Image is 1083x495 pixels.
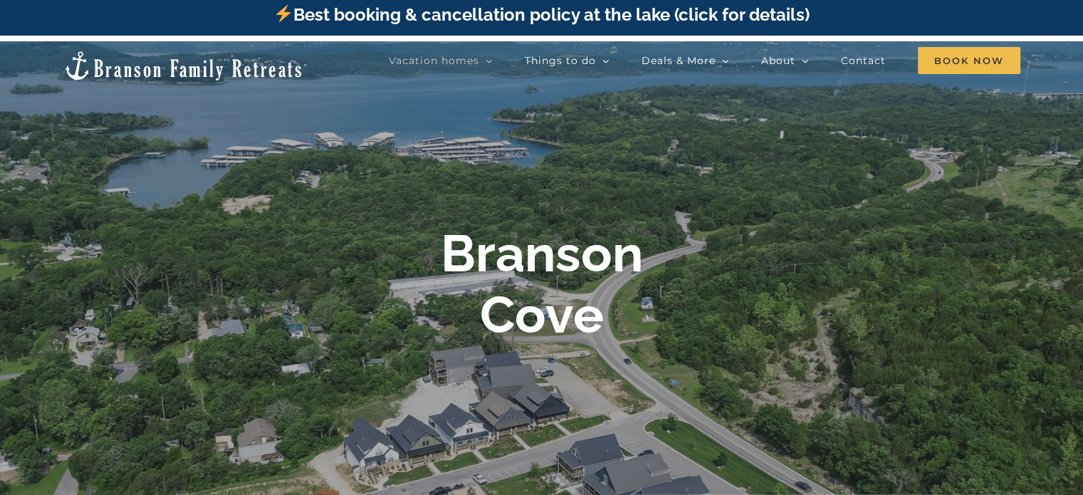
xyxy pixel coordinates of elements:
a: Things to do [525,46,609,75]
span: About [761,56,795,66]
a: About [761,46,809,75]
b: Branson Cove [441,223,643,345]
nav: Main Menu [389,46,1020,75]
a: Best booking & cancellation policy at the lake (click for details) [273,4,809,25]
span: Vacation homes [389,56,479,66]
a: Vacation homes [389,46,493,75]
span: Things to do [525,56,596,66]
span: Contact [841,56,886,66]
span: Deals & More [642,56,716,66]
img: Branson Family Retreats Logo [63,50,304,82]
a: Deals & More [642,46,729,75]
img: ⚡️ [275,5,292,22]
span: Book Now [918,47,1020,74]
a: Contact [841,46,886,75]
a: Book Now [918,46,1020,75]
